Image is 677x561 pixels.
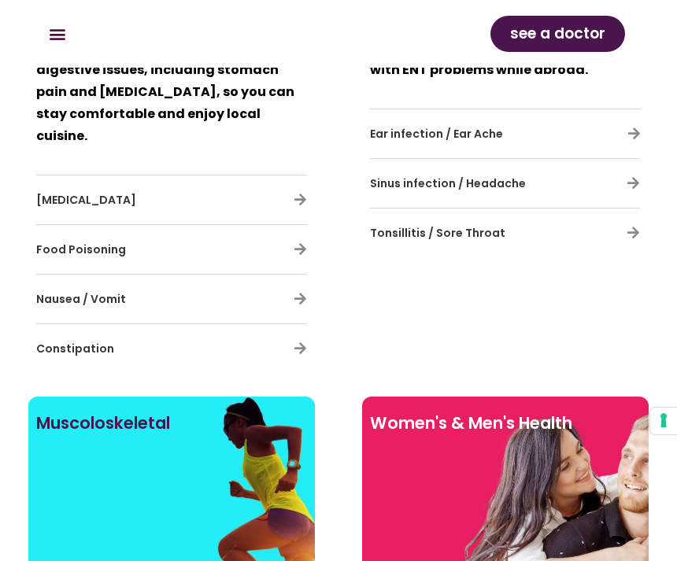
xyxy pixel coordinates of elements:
span: Nausea / Vomit [36,291,126,307]
h2: Women's & Men's Health [370,404,641,442]
h2: Muscoloskeletal [36,404,307,442]
span: Sinus infection / Headache [370,175,526,191]
span: see a doctor [510,21,605,46]
span: Constipation [36,341,114,356]
span: Ear infection / Ear Ache [370,126,503,142]
div: Menu Toggle [44,21,70,47]
span: Tonsillitis / Sore Throat [370,225,505,241]
a: see a doctor [490,16,625,52]
button: Your consent preferences for tracking technologies [650,408,677,434]
span: [MEDICAL_DATA] [36,192,136,208]
span: Food Poisoning [36,242,126,257]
